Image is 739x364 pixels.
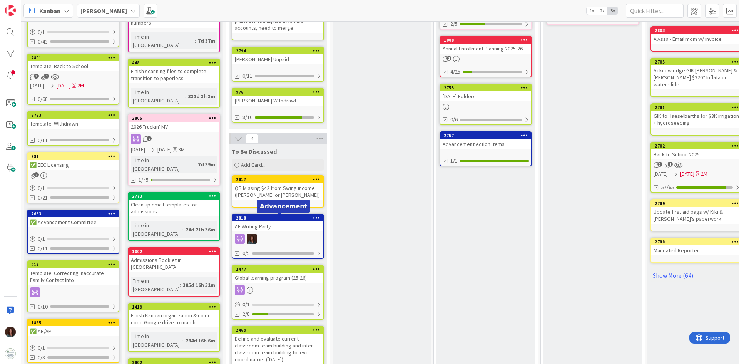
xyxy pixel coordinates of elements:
[30,82,44,90] span: [DATE]
[28,112,119,129] div: 2783Template: WIthdrawn
[38,28,45,36] span: 0 / 1
[195,160,196,169] span: :
[440,37,531,54] div: 1008Annual Enrollment Planning 2025-26
[28,326,119,336] div: ✅ AR/AP
[28,319,119,336] div: 1885✅ AR/AP
[39,6,60,15] span: Kanban
[178,146,185,154] div: 3M
[147,136,152,141] span: 2
[131,146,145,154] span: [DATE]
[31,112,119,118] div: 2783
[232,221,323,231] div: AF Writing Party
[28,160,119,170] div: ✅ EEC Licensing
[440,44,531,54] div: Annual Enrollment Planning 2025-26
[129,59,219,66] div: 448
[440,84,531,91] div: 2755
[260,203,307,210] h5: Advancement
[57,82,71,90] span: [DATE]
[38,136,48,144] span: 0/11
[597,7,607,15] span: 2x
[28,319,119,326] div: 1885
[157,146,172,154] span: [DATE]
[587,7,597,15] span: 1x
[38,235,45,243] span: 0 / 1
[131,277,180,294] div: Time in [GEOGRAPHIC_DATA]
[236,177,323,182] div: 2817
[28,261,119,285] div: 917Template: Correcting Inaccurate Family Contact Info
[232,215,323,231] div: 2818AF Writing Party
[444,133,531,138] div: 2757
[232,148,277,155] span: To Be Discussed
[132,60,219,65] div: 448
[440,132,531,139] div: 2757
[28,210,119,227] div: 2663✅ Advancement Committee
[232,47,323,54] div: 2794
[129,304,219,310] div: 1419
[657,162,662,167] span: 3
[28,27,119,37] div: 0/1
[132,249,219,254] div: 1002
[232,89,323,96] div: 976
[129,115,219,132] div: 28052026 Truckin' MV
[34,172,39,177] span: 1
[28,268,119,285] div: Template: Correcting Inaccurate Family Contact Info
[28,343,119,353] div: 0/1
[38,303,48,311] span: 0/10
[129,255,219,272] div: Admissions Booklet in [GEOGRAPHIC_DATA]
[236,89,323,95] div: 976
[129,122,219,132] div: 2026 Truckin' MV
[654,170,668,178] span: [DATE]
[28,112,119,119] div: 2783
[232,215,323,221] div: 2818
[440,84,531,101] div: 2755[DATE] Folders
[246,134,259,143] span: 4
[44,74,49,79] span: 1
[28,210,119,217] div: 2663
[701,170,707,178] div: 2M
[232,266,323,283] div: 2477Global learning program (25-26)
[131,88,185,105] div: Time in [GEOGRAPHIC_DATA]
[5,327,16,337] img: RF
[28,261,119,268] div: 917
[132,116,219,121] div: 2805
[232,266,323,273] div: 2477
[232,183,323,200] div: QB Missing $42 from Swing income ([PERSON_NAME] or [PERSON_NAME])
[28,54,119,61] div: 2801
[129,193,219,200] div: 2773
[38,245,48,253] span: 0/11
[196,37,217,45] div: 7d 37m
[232,47,323,64] div: 2794[PERSON_NAME] Unpaid
[242,249,250,257] span: 0/5
[236,267,323,272] div: 2477
[450,116,458,124] span: 0/6
[31,211,119,216] div: 2663
[236,215,323,221] div: 2818
[129,193,219,216] div: 2773Clean up email templates for admissions
[440,139,531,149] div: Advancement Action Items
[38,184,45,192] span: 0 / 1
[184,225,217,234] div: 24d 21h 36m
[28,54,119,71] div: 2801Template: Back to School
[38,354,45,362] span: 0/8
[607,7,618,15] span: 3x
[28,153,119,160] div: 981
[242,300,250,309] span: 0 / 1
[28,183,119,193] div: 0/1
[31,262,119,267] div: 917
[5,5,16,16] img: Visit kanbanzone.com
[232,54,323,64] div: [PERSON_NAME] Unpaid
[129,115,219,122] div: 2805
[129,248,219,272] div: 1002Admissions Booklet in [GEOGRAPHIC_DATA]
[444,37,531,43] div: 1008
[195,37,196,45] span: :
[139,176,149,184] span: 1/45
[232,176,323,200] div: 2817QB Missing $42 from Swing income ([PERSON_NAME] or [PERSON_NAME])
[38,95,48,103] span: 0/68
[131,221,182,238] div: Time in [GEOGRAPHIC_DATA]
[129,66,219,83] div: Finish scanning files to complete transition to paperless
[131,32,195,49] div: Time in [GEOGRAPHIC_DATA]
[232,16,323,33] div: [PERSON_NAME] has 2 Remind accounts, need to merge
[131,332,182,349] div: Time in [GEOGRAPHIC_DATA]
[180,281,181,289] span: :
[77,82,84,90] div: 2M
